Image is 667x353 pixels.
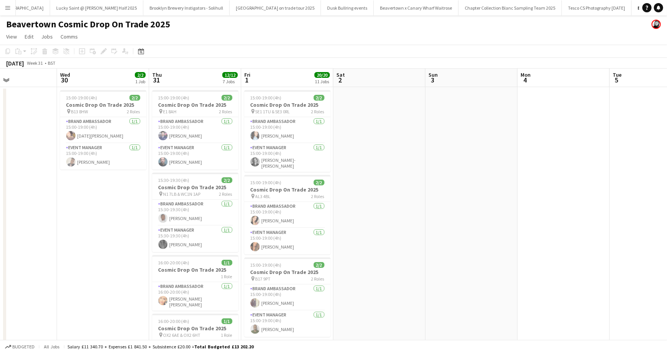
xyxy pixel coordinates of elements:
button: Budgeted [4,343,36,351]
span: OX2 6AE & OX2 6HT [163,332,201,338]
button: Brooklyn Brewery Instigators - Solihull [143,0,230,15]
app-job-card: 16:00-20:00 (4h)1/1Cosmic Drop On Trade 20251 RoleBrand Ambassador1/116:00-20:00 (4h)[PERSON_NAME... [152,255,239,311]
span: B13 8HW [71,109,88,114]
h3: Cosmic Drop On Trade 2025 [244,269,331,276]
app-job-card: 15:00-19:00 (4h)2/2Cosmic Drop On Trade 2025 SE1 1TU & SE3 0RL2 RolesBrand Ambassador1/115:00-19:... [244,90,331,172]
a: Comms [57,32,81,42]
app-card-role: Event Manager1/115:00-19:00 (4h)[PERSON_NAME]-[PERSON_NAME] [244,143,331,172]
h3: Cosmic Drop On Trade 2025 [152,101,239,108]
app-card-role: Brand Ambassador1/115:00-19:00 (4h)[DATE][PERSON_NAME] [60,117,146,143]
span: Tue [613,71,622,78]
button: Chapter Collection Blanc Sampling Team 2025 [459,0,562,15]
a: Jobs [38,32,56,42]
span: 3 [427,76,438,84]
span: 4 [519,76,531,84]
span: Budgeted [12,344,35,350]
app-job-card: 15:00-19:00 (4h)2/2Cosmic Drop On Trade 2025 B17 9PT2 RolesBrand Ambassador1/115:00-19:00 (4h)[PE... [244,257,331,337]
span: N1 7LB & WC1N 1AP [163,191,201,197]
div: 7 Jobs [223,79,237,84]
span: AL3 4BL [255,193,271,199]
div: 11 Jobs [315,79,329,84]
a: Edit [22,32,37,42]
span: 16:00-20:00 (4h) [158,260,190,266]
app-card-role: Brand Ambassador1/115:00-19:00 (4h)[PERSON_NAME] [244,117,331,143]
span: E1 8AH [163,109,177,114]
span: Total Budgeted £13 202.20 [194,344,254,350]
div: [DATE] [6,59,24,67]
span: 2 Roles [311,109,324,114]
app-job-card: 15:30-19:30 (4h)2/2Cosmic Drop On Trade 2025 N1 7LB & WC1N 1AP2 RolesBrand Ambassador1/115:30-19:... [152,173,239,252]
span: Wed [60,71,70,78]
span: View [6,33,17,40]
span: Jobs [41,33,53,40]
h3: Cosmic Drop On Trade 2025 [152,325,239,332]
app-job-card: 15:00-19:00 (4h)2/2Cosmic Drop On Trade 2025 B13 8HW2 RolesBrand Ambassador1/115:00-19:00 (4h)[DA... [60,90,146,170]
h3: Cosmic Drop On Trade 2025 [152,266,239,273]
span: 15:00-19:00 (4h) [250,95,282,101]
span: 30 [59,76,70,84]
span: Fri [244,71,250,78]
span: 2/2 [222,177,232,183]
span: 2/2 [129,95,140,101]
a: View [3,32,20,42]
span: 15:00-19:00 (4h) [250,180,282,185]
app-card-role: Event Manager1/115:00-19:00 (4h)[PERSON_NAME] [244,311,331,337]
span: 1 Role [221,274,232,279]
span: 2 [335,76,345,84]
span: 1 Role [221,332,232,338]
span: Comms [60,33,78,40]
app-card-role: Event Manager1/115:00-19:00 (4h)[PERSON_NAME] [244,228,331,254]
div: Salary £11 340.70 + Expenses £1 841.50 + Subsistence £20.00 = [67,344,254,350]
span: 2/2 [314,95,324,101]
span: All jobs [42,344,61,350]
span: Week 31 [25,60,45,66]
span: 1/1 [222,318,232,324]
app-card-role: Event Manager1/115:30-19:30 (4h)[PERSON_NAME] [152,226,239,252]
span: 2 Roles [219,191,232,197]
span: 2 Roles [219,109,232,114]
span: 15:00-19:00 (4h) [158,95,190,101]
button: Beavertown x Canary Wharf Waitrose [374,0,459,15]
app-card-role: Brand Ambassador1/115:00-19:00 (4h)[PERSON_NAME] [152,117,239,143]
h1: Beavertown Cosmic Drop On Trade 2025 [6,18,170,30]
span: B17 9PT [255,276,271,282]
button: Lucky Saint @ [PERSON_NAME] Half 2025 [50,0,143,15]
span: 5 [612,76,622,84]
span: 16:00-20:00 (4h) [158,318,190,324]
app-job-card: 15:00-19:00 (4h)2/2Cosmic Drop On Trade 2025 E1 8AH2 RolesBrand Ambassador1/115:00-19:00 (4h)[PER... [152,90,239,170]
span: 1/1 [222,260,232,266]
span: SE1 1TU & SE3 0RL [255,109,290,114]
div: 1 Job [135,79,145,84]
button: [GEOGRAPHIC_DATA] on trade tour 2025 [230,0,321,15]
button: Tesco CS Photography [DATE] [562,0,632,15]
app-user-avatar: Janeann Ferguson [652,20,661,29]
div: BST [48,60,55,66]
span: 1 [243,76,250,84]
app-job-card: 15:00-19:00 (4h)2/2Cosmic Drop On Trade 2025 AL3 4BL2 RolesBrand Ambassador1/115:00-19:00 (4h)[PE... [244,175,331,254]
span: 31 [151,76,162,84]
span: Mon [521,71,531,78]
app-card-role: Brand Ambassador1/115:30-19:30 (4h)[PERSON_NAME] [152,200,239,226]
span: 2/2 [314,180,324,185]
app-card-role: Event Manager1/115:00-19:00 (4h)[PERSON_NAME] [60,143,146,170]
span: 15:00-19:00 (4h) [250,262,282,268]
span: 20/20 [314,72,330,78]
span: Thu [152,71,162,78]
app-card-role: Brand Ambassador1/116:00-20:00 (4h)[PERSON_NAME] [PERSON_NAME] [152,282,239,311]
app-card-role: Brand Ambassador1/115:00-19:00 (4h)[PERSON_NAME] [244,202,331,228]
h3: Cosmic Drop On Trade 2025 [152,184,239,191]
h3: Cosmic Drop On Trade 2025 [244,101,331,108]
button: Dusk Bullring events [321,0,374,15]
span: 2/2 [222,95,232,101]
span: 2/2 [314,262,324,268]
h3: Cosmic Drop On Trade 2025 [60,101,146,108]
span: 2/2 [135,72,146,78]
app-card-role: Brand Ambassador1/115:00-19:00 (4h)[PERSON_NAME] [244,284,331,311]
